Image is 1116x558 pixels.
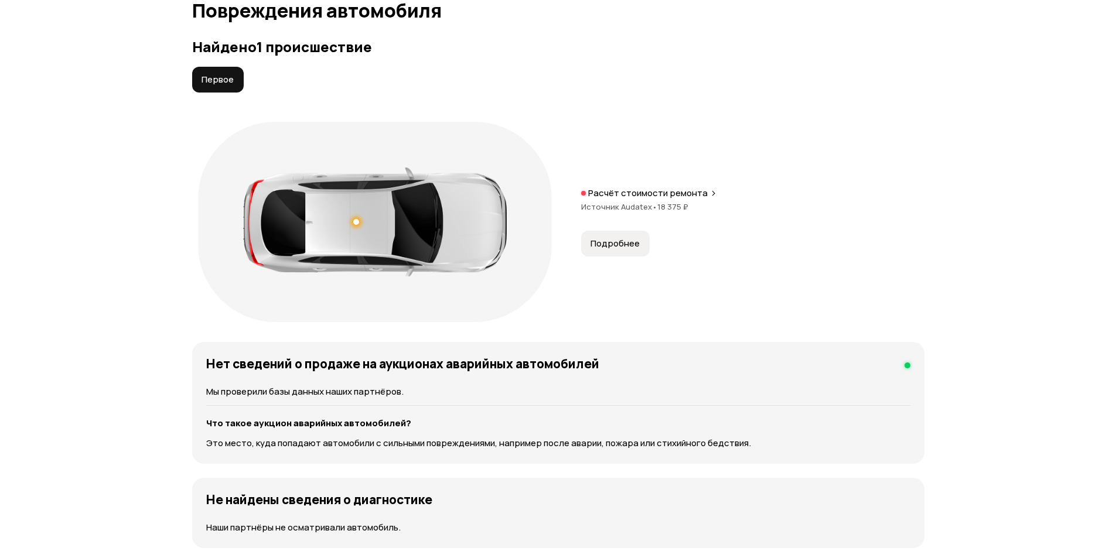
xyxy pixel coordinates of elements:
span: Первое [202,74,234,85]
h4: Не найдены сведения о диагностике [206,492,432,507]
button: Первое [192,67,244,93]
h4: Нет сведений о продаже на аукционах аварийных автомобилей [206,356,599,371]
span: 18 375 ₽ [657,201,688,212]
h3: Найдено 1 происшествие [192,39,924,55]
p: Наши партнёры не осматривали автомобиль. [206,521,910,534]
p: Мы проверили базы данных наших партнёров. [206,385,910,398]
span: Источник Audatex [581,201,657,212]
span: Подробнее [591,238,640,249]
span: • [652,201,657,212]
p: Это место, куда попадают автомобили с сильными повреждениями, например после аварии, пожара или с... [206,437,910,450]
strong: Что такое аукцион аварийных автомобилей? [206,417,411,429]
button: Подробнее [581,231,650,256]
p: Расчёт стоимости ремонта [588,187,708,199]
